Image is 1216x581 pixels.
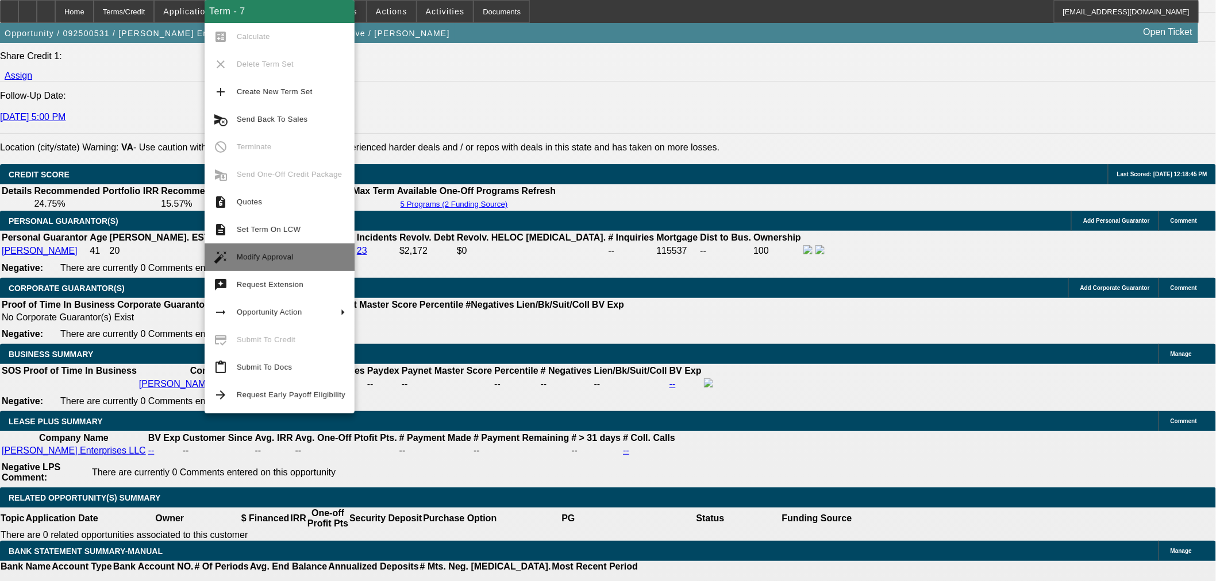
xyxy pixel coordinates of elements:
[60,396,304,406] span: There are currently 0 Comments entered on this opportunity
[397,185,520,197] th: Available One-Off Programs
[328,561,419,572] th: Annualized Deposits
[656,245,699,257] td: 115537
[402,379,492,389] div: --
[1117,171,1207,177] span: Last Scored: [DATE] 12:18:45 PM
[214,278,228,292] mat-icon: try
[23,365,137,377] th: Proof of Time In Business
[255,433,293,443] b: Avg. IRR
[183,433,253,443] b: Customer Since
[9,547,163,556] span: BANK STATEMENT SUMMARY-MANUAL
[803,245,813,254] img: facebook-icon.png
[9,170,70,179] span: CREDIT SCORE
[2,396,43,406] b: Negative:
[357,246,367,255] a: 23
[121,142,719,152] label: - Use caution with deals in this state. Beacon has experienced harder deals and / or repos with d...
[9,493,160,502] span: RELATED OPPORTUNITY(S) SUMMARY
[669,366,702,375] b: BV Exp
[376,7,407,16] span: Actions
[1,312,629,323] td: No Corporate Guarantor(s) Exist
[117,300,208,309] b: Corporate Guarantor
[139,379,283,389] a: [PERSON_NAME] Enterprises LLC
[113,561,194,572] th: Bank Account NO.
[237,253,294,261] span: Modify Approval
[214,250,228,264] mat-icon: auto_fix_high
[399,245,455,257] td: $2,172
[420,300,463,309] b: Percentile
[237,225,301,234] span: Set Term On LCW
[815,245,825,254] img: linkedin-icon.png
[51,561,113,572] th: Account Type
[2,446,146,455] a: [PERSON_NAME] Enterprises LLC
[474,433,569,443] b: # Payment Remaining
[700,245,752,257] td: --
[608,233,654,242] b: # Inquiries
[160,198,282,210] td: 15.57%
[237,308,302,316] span: Opportunity Action
[397,199,511,209] button: 5 Programs (2 Funding Source)
[399,445,472,456] td: --
[782,508,853,529] th: Funding Source
[657,233,698,242] b: Mortgage
[214,85,228,99] mat-icon: add
[60,329,304,339] span: There are currently 0 Comments entered on this opportunity
[669,379,676,389] a: --
[5,29,450,38] span: Opportunity / 092500531 / [PERSON_NAME] Enterprises LLC DBA R & M Automotive / [PERSON_NAME]
[160,185,282,197] th: Recommended One Off IRR
[237,115,307,123] span: Send Back To Sales
[753,245,802,257] td: 100
[399,433,471,443] b: # Payment Made
[60,263,304,273] span: There are currently 0 Comments entered on this opportunity
[571,445,622,456] td: --
[701,233,752,242] b: Dist to Bus.
[307,508,349,529] th: One-off Profit Pts
[89,245,107,257] td: 41
[155,1,219,22] button: Application
[1171,218,1197,224] span: Comment
[148,433,180,443] b: BV Exp
[357,233,397,242] b: Incidents
[422,508,497,529] th: Purchase Option
[121,142,133,152] b: VA
[1,365,22,377] th: SOS
[25,508,98,529] th: Application Date
[623,433,675,443] b: # Coll. Calls
[163,7,210,16] span: Application
[497,508,639,529] th: PG
[594,366,667,375] b: Lien/Bk/Suit/Coll
[1083,218,1150,224] span: Add Personal Guarantor
[241,508,290,529] th: $ Financed
[521,185,557,197] th: Refresh
[753,233,801,242] b: Ownership
[466,300,515,309] b: #Negatives
[402,366,492,375] b: Paynet Master Score
[214,113,228,126] mat-icon: cancel_schedule_send
[426,7,465,16] span: Activities
[237,197,262,206] span: Quotes
[1139,22,1197,42] a: Open Ticket
[33,185,159,197] th: Recommended Portfolio IRR
[1,299,116,311] th: Proof of Time In Business
[9,216,118,226] span: PERSONAL GUARANTOR(S)
[367,378,400,390] td: --
[194,561,249,572] th: # Of Periods
[92,467,336,477] span: There are currently 0 Comments entered on this opportunity
[456,245,607,257] td: $0
[110,233,210,242] b: [PERSON_NAME]. EST
[109,245,210,257] td: 20
[572,433,621,443] b: # > 31 days
[214,305,228,319] mat-icon: arrow_right_alt
[541,366,592,375] b: # Negatives
[640,508,782,529] th: Status
[494,366,538,375] b: Percentile
[2,246,78,255] a: [PERSON_NAME]
[190,366,232,375] b: Company
[295,445,398,456] td: --
[1,185,32,197] th: Details
[349,508,422,529] th: Security Deposit
[182,445,253,456] td: --
[1171,418,1197,424] span: Comment
[214,361,228,374] mat-icon: content_paste
[517,300,590,309] b: Lien/Bk/Suit/Coll
[494,379,538,389] div: --
[594,378,668,390] td: --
